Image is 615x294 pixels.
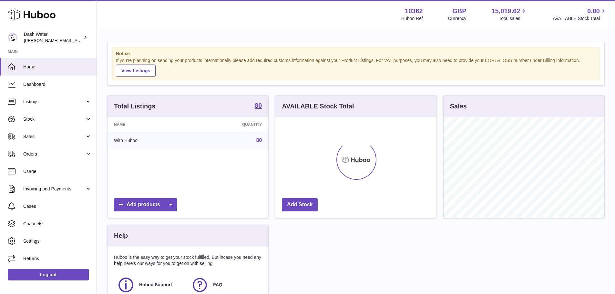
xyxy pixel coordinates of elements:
[405,7,423,15] strong: 10362
[24,31,82,44] div: Dash Water
[282,102,354,111] h3: AVAILABLE Stock Total
[23,64,92,70] span: Home
[23,151,85,157] span: Orders
[213,282,222,288] span: FAQ
[114,254,262,267] p: Huboo is the easy way to get your stock fulfilled. But incase you need any help here's our ways f...
[23,221,92,227] span: Channels
[192,117,268,132] th: Quantity
[23,238,92,244] span: Settings
[23,203,92,209] span: Cases
[23,168,92,175] span: Usage
[450,102,467,111] h3: Sales
[491,7,528,22] a: 15,019.62 Total sales
[23,81,92,87] span: Dashboard
[255,102,262,110] a: 80
[553,15,607,22] span: AVAILABLE Stock Total
[114,231,128,240] h3: Help
[114,102,156,111] h3: Total Listings
[452,7,466,15] strong: GBP
[23,99,85,105] span: Listings
[23,186,85,192] span: Invoicing and Payments
[114,198,177,211] a: Add products
[8,33,17,42] img: james@dash-water.com
[255,102,262,109] strong: 80
[108,132,192,149] td: With Huboo
[587,7,600,15] span: 0.00
[23,134,85,140] span: Sales
[117,276,185,294] a: Huboo Support
[553,7,607,22] a: 0.00 AVAILABLE Stock Total
[116,57,596,77] div: If you're planning on sending your products internationally please add required customs informati...
[448,15,466,22] div: Currency
[139,282,172,288] span: Huboo Support
[116,51,596,57] strong: Notice
[8,269,89,280] a: Log out
[256,137,262,143] a: 80
[499,15,528,22] span: Total sales
[282,198,318,211] a: Add Stock
[491,7,520,15] span: 15,019.62
[24,38,129,43] span: [PERSON_NAME][EMAIL_ADDRESS][DOMAIN_NAME]
[116,65,156,77] a: View Listings
[191,276,259,294] a: FAQ
[23,116,85,122] span: Stock
[401,15,423,22] div: Huboo Ref
[108,117,192,132] th: Name
[23,256,92,262] span: Returns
